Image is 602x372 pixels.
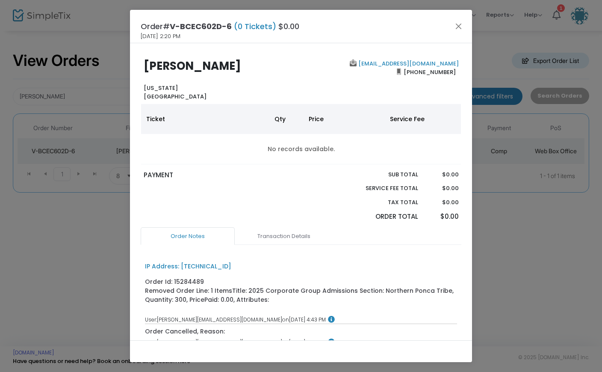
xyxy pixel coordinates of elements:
[144,84,207,101] b: [US_STATE] [GEOGRAPHIC_DATA]
[170,21,232,32] span: V-BCEC602D-6
[453,21,464,32] button: Close
[269,104,304,134] th: Qty
[141,104,269,134] th: Ticket
[145,262,231,271] div: IP Address: [TECHNICAL_ID]
[144,58,241,74] b: [PERSON_NAME]
[145,327,225,336] div: Order Cancelled, Reason:
[141,32,180,41] span: [DATE] 2:20 PM
[426,184,458,193] p: $0.00
[426,212,458,222] p: $0.00
[426,170,458,179] p: $0.00
[345,198,418,207] p: Tax Total
[237,227,331,245] a: Transaction Details
[145,316,457,324] div: [PERSON_NAME][EMAIL_ADDRESS][DOMAIN_NAME] [DATE] 4:43 PM
[282,339,289,346] span: on
[141,21,299,32] h4: Order# $0.00
[282,316,289,323] span: on
[145,277,457,313] div: Order Id: 15284489 Removed Order Line: 1 ItemsTitle: 2025 Corporate Group Admissions Section: Nor...
[345,184,418,193] p: Service Fee Total
[141,134,461,164] td: No records available.
[232,21,278,32] span: (0 Tickets)
[145,339,157,346] span: User:
[141,104,461,164] div: Data table
[304,104,385,134] th: Price
[345,170,418,179] p: Sub total
[385,104,436,134] th: Service Fee
[141,227,235,245] a: Order Notes
[144,170,297,180] p: PAYMENT
[401,65,459,79] span: [PHONE_NUMBER]
[145,339,457,346] div: [PERSON_NAME][EMAIL_ADDRESS][DOMAIN_NAME] [DATE] 4:43 PM
[345,212,418,222] p: Order Total
[145,316,157,323] span: User:
[426,198,458,207] p: $0.00
[357,60,459,68] a: [EMAIL_ADDRESS][DOMAIN_NAME]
